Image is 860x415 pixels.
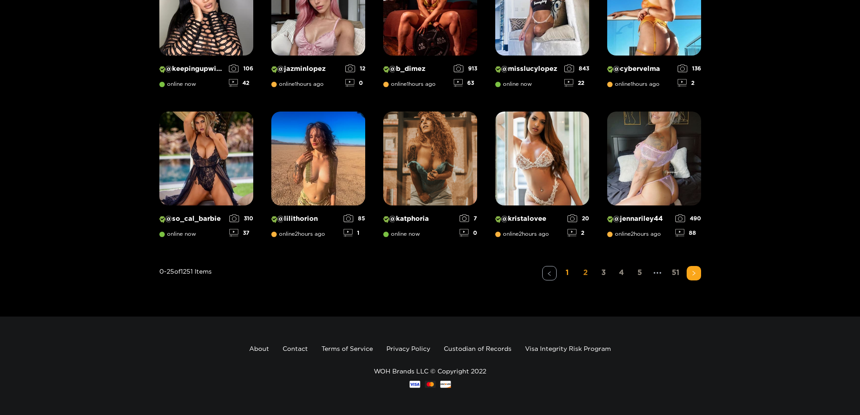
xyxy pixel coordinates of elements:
span: online 2 hours ago [607,231,661,237]
div: 12 [345,65,365,72]
a: Terms of Service [321,345,373,352]
p: @ jazminlopez [271,65,341,73]
li: 3 [596,266,611,280]
p: @ kristalovee [495,214,563,223]
a: About [249,345,269,352]
div: 85 [344,214,365,222]
img: Creator Profile Image: so_cal_barbie [159,112,253,205]
div: 106 [229,65,253,72]
div: 0 - 25 of 1251 items [159,266,212,317]
div: 63 [454,79,477,87]
img: Creator Profile Image: jennariley44 [607,112,701,205]
li: 2 [578,266,593,280]
a: Privacy Policy [386,345,430,352]
a: Creator Profile Image: lilithorion@lilithoriononline2hours ago851 [271,112,365,243]
span: left [547,271,552,276]
li: Next Page [687,266,701,280]
a: 3 [596,266,611,279]
span: online 1 hours ago [383,81,436,87]
div: 0 [460,229,477,237]
p: @ keepingupwithmo [159,65,224,73]
button: left [542,266,557,280]
p: @ lilithorion [271,214,339,223]
span: ••• [651,266,665,280]
span: online now [495,81,532,87]
span: online now [159,81,196,87]
div: 37 [229,229,253,237]
a: Creator Profile Image: katphoria@katphoriaonline now70 [383,112,477,243]
img: Creator Profile Image: kristalovee [495,112,589,205]
img: Creator Profile Image: lilithorion [271,112,365,205]
p: @ katphoria [383,214,455,223]
div: 1 [344,229,365,237]
li: 5 [632,266,647,280]
a: Custodian of Records [444,345,511,352]
a: 2 [578,266,593,279]
a: 51 [669,266,683,279]
a: 5 [632,266,647,279]
div: 913 [454,65,477,72]
p: @ jennariley44 [607,214,671,223]
p: @ so_cal_barbie [159,214,225,223]
a: Creator Profile Image: jennariley44@jennariley44online2hours ago49088 [607,112,701,243]
a: Creator Profile Image: kristalovee@kristaloveeonline2hours ago202 [495,112,589,243]
div: 2 [567,229,589,237]
span: online 2 hours ago [495,231,549,237]
img: Creator Profile Image: katphoria [383,112,477,205]
a: 4 [614,266,629,279]
div: 310 [229,214,253,222]
div: 0 [345,79,365,87]
li: Next 5 Pages [651,266,665,280]
div: 42 [229,79,253,87]
span: online 1 hours ago [271,81,324,87]
span: online now [159,231,196,237]
div: 20 [567,214,589,222]
span: right [691,270,697,276]
a: Contact [283,345,308,352]
div: 22 [564,79,589,87]
a: 1 [560,266,575,279]
p: @ b_dimez [383,65,449,73]
button: right [687,266,701,280]
div: 7 [460,214,477,222]
li: 4 [614,266,629,280]
div: 843 [564,65,589,72]
span: online 2 hours ago [271,231,325,237]
div: 490 [675,214,701,222]
span: online 1 hours ago [607,81,660,87]
li: Previous Page [542,266,557,280]
p: @ cybervelma [607,65,673,73]
a: Creator Profile Image: so_cal_barbie@so_cal_barbieonline now31037 [159,112,253,243]
span: online now [383,231,420,237]
div: 88 [675,229,701,237]
li: 51 [669,266,683,280]
li: 1 [560,266,575,280]
div: 2 [678,79,701,87]
a: Visa Integrity Risk Program [525,345,611,352]
div: 136 [678,65,701,72]
p: @ misslucylopez [495,65,560,73]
